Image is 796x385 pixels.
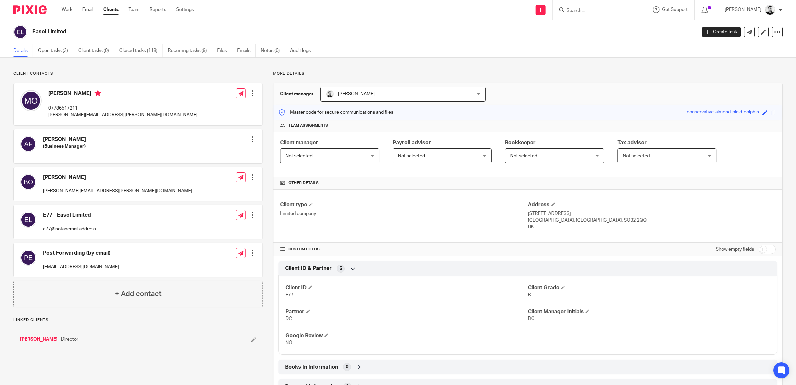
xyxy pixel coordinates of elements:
a: Create task [702,27,741,37]
a: Details [13,44,33,57]
img: svg%3E [20,136,36,152]
p: UK [528,224,776,230]
a: Team [129,6,140,13]
p: [EMAIL_ADDRESS][DOMAIN_NAME] [43,264,119,270]
span: Payroll advisor [393,140,431,145]
a: Recurring tasks (9) [168,44,212,57]
h2: Easol Limited [32,28,560,35]
a: Closed tasks (118) [119,44,163,57]
a: Settings [176,6,194,13]
label: Show empty fields [716,246,754,253]
p: More details [273,71,783,76]
h4: [PERSON_NAME] [43,136,86,143]
p: Linked clients [13,317,263,323]
img: svg%3E [13,25,27,39]
h4: E77 - Easol Limited [43,212,96,219]
p: 07786517211 [48,105,198,112]
a: Reports [150,6,166,13]
h4: [PERSON_NAME] [43,174,192,181]
h4: Address [528,201,776,208]
img: Dave_2025.jpg [326,90,334,98]
h4: Client ID [285,284,528,291]
img: svg%3E [20,250,36,266]
span: Get Support [662,7,688,12]
h4: Partner [285,308,528,315]
a: Notes (0) [261,44,285,57]
h4: Post Forwarding (by email) [43,250,119,257]
span: Not selected [398,154,425,158]
p: Master code for secure communications and files [278,109,393,116]
a: Audit logs [290,44,316,57]
h4: [PERSON_NAME] [48,90,198,98]
img: svg%3E [20,212,36,228]
span: Director [61,336,78,343]
p: [PERSON_NAME][EMAIL_ADDRESS][PERSON_NAME][DOMAIN_NAME] [43,188,192,194]
div: conservative-almond-plaid-dolphin [687,109,759,116]
h4: CUSTOM FIELDS [280,247,528,252]
i: Primary [95,90,101,97]
a: Work [62,6,72,13]
input: Search [566,8,626,14]
span: Books In Information [285,364,338,371]
span: Client ID & Partner [285,265,332,272]
h5: (Business Manager) [43,143,86,150]
a: Files [217,44,232,57]
span: Not selected [510,154,537,158]
span: Team assignments [288,123,328,128]
h3: Client manager [280,91,314,97]
span: Client manager [280,140,318,145]
span: 5 [339,265,342,272]
span: [PERSON_NAME] [338,92,375,96]
a: [PERSON_NAME] [20,336,58,343]
span: DC [285,316,292,321]
h4: Client type [280,201,528,208]
span: 0 [346,364,348,370]
h4: Client Manager Initials [528,308,770,315]
span: Tax advisor [617,140,647,145]
img: Dave_2025.jpg [765,5,775,15]
h4: Client Grade [528,284,770,291]
p: Limited company [280,210,528,217]
span: E77 [285,293,293,297]
span: NO [285,340,292,345]
a: Client tasks (0) [78,44,114,57]
p: [GEOGRAPHIC_DATA], [GEOGRAPHIC_DATA], SO32 2QQ [528,217,776,224]
span: B [528,293,531,297]
span: Other details [288,180,319,186]
img: svg%3E [20,174,36,190]
p: Client contacts [13,71,263,76]
a: Email [82,6,93,13]
p: e77@notanemail.address [43,226,96,232]
span: DC [528,316,535,321]
span: Not selected [623,154,650,158]
p: [STREET_ADDRESS] [528,210,776,217]
span: Bookkeeper [505,140,536,145]
a: Clients [103,6,119,13]
img: svg%3E [20,90,42,111]
img: Pixie [13,5,47,14]
h4: + Add contact [115,289,162,299]
a: Open tasks (3) [38,44,73,57]
p: [PERSON_NAME] [725,6,761,13]
span: Not selected [285,154,312,158]
a: Emails [237,44,256,57]
h4: Google Review [285,332,528,339]
p: [PERSON_NAME][EMAIL_ADDRESS][PERSON_NAME][DOMAIN_NAME] [48,112,198,118]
